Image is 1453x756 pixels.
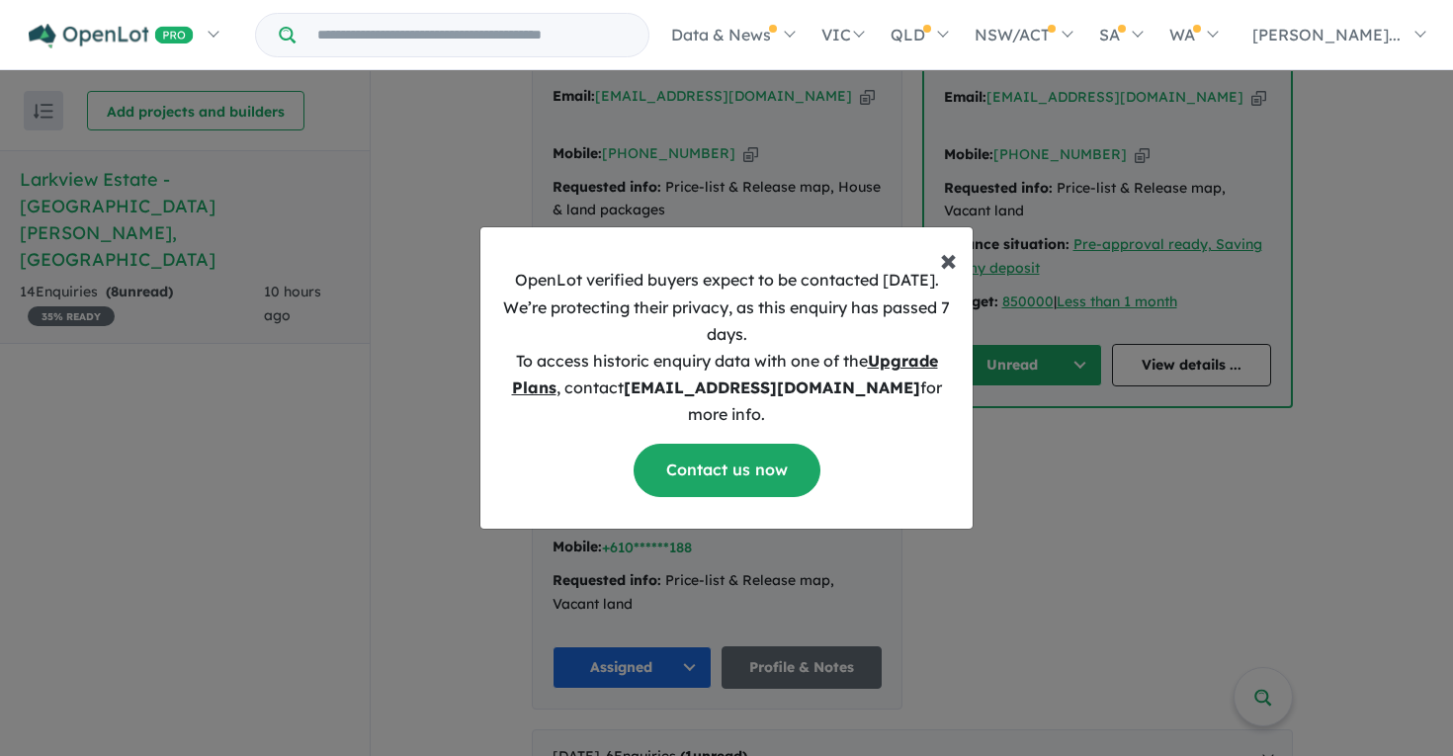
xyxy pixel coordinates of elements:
[634,444,820,496] a: Contact us now
[624,378,920,397] b: [EMAIL_ADDRESS][DOMAIN_NAME]
[496,267,957,428] p: OpenLot verified buyers expect to be contacted [DATE]. We’re protecting their privacy, as this en...
[1252,25,1401,44] span: [PERSON_NAME]...
[29,24,194,48] img: Openlot PRO Logo White
[299,14,644,56] input: Try estate name, suburb, builder or developer
[940,239,957,279] span: ×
